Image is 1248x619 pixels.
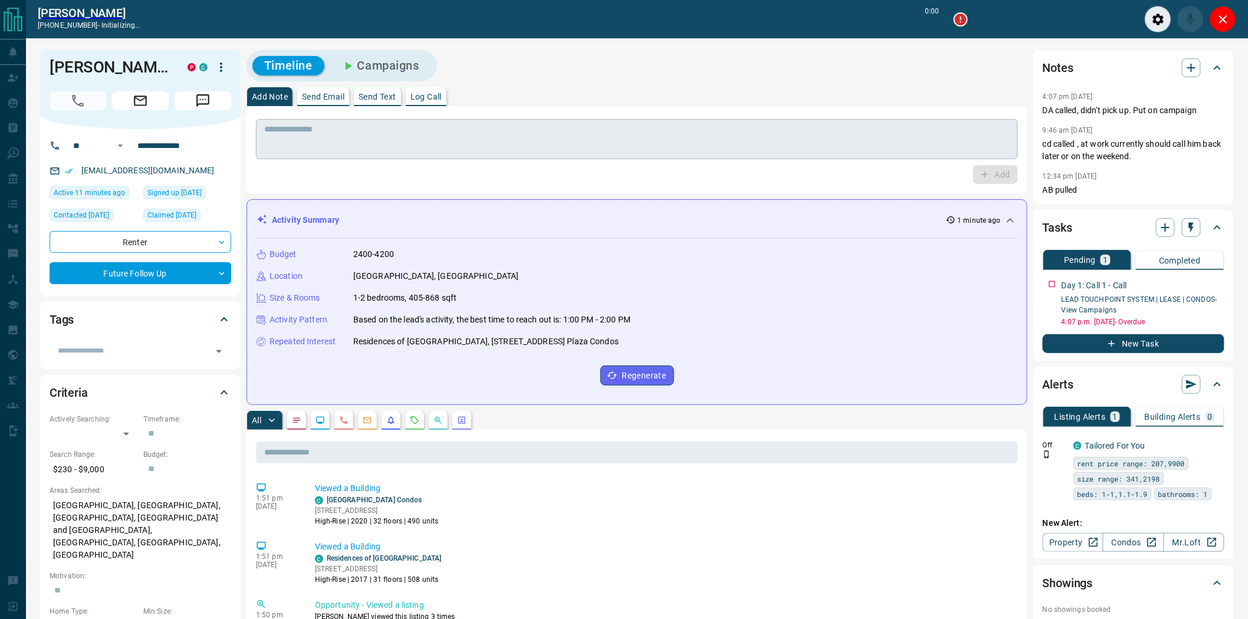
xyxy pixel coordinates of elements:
span: bathrooms: 1 [1158,488,1208,500]
p: Opportunity - Viewed a listing [315,599,1013,611]
h1: [PERSON_NAME] [50,58,170,77]
button: New Task [1043,334,1224,353]
p: Min Size: [143,606,231,617]
p: [DATE] [256,502,297,511]
p: 12:34 pm [DATE] [1043,172,1097,180]
p: Home Type: [50,606,137,617]
p: Based on the lead's activity, the best time to reach out is: 1:00 PM - 2:00 PM [353,314,630,326]
svg: Opportunities [433,416,443,425]
p: 1-2 bedrooms, 405-868 sqft [353,292,456,304]
h2: Showings [1043,574,1093,592]
p: 0:00 [925,6,940,32]
p: No showings booked [1043,604,1224,615]
div: Notes [1043,54,1224,82]
p: Completed [1159,256,1201,265]
p: Viewed a Building [315,482,1013,495]
h2: Alerts [1043,375,1073,394]
p: 1:51 pm [256,552,297,561]
p: Send Email [302,93,344,101]
div: Alerts [1043,370,1224,399]
p: [GEOGRAPHIC_DATA], [GEOGRAPHIC_DATA], [GEOGRAPHIC_DATA], [GEOGRAPHIC_DATA] and [GEOGRAPHIC_DATA],... [50,496,231,565]
a: Condos [1103,533,1164,552]
svg: Lead Browsing Activity [316,416,325,425]
div: Mute [1177,6,1204,32]
p: 1 [1113,413,1118,421]
span: rent price range: 207,9900 [1078,457,1185,469]
a: Property [1043,533,1104,552]
div: Showings [1043,569,1224,597]
h2: Criteria [50,383,88,402]
p: High-Rise | 2020 | 32 floors | 490 units [315,516,439,526]
p: cd called , at work currently should call him back later or on the weekend. [1043,138,1224,163]
div: Future Follow Up [50,262,231,284]
h2: Tags [50,310,74,329]
div: Activity Summary1 minute ago [257,209,1017,231]
p: Activity Pattern [270,314,327,326]
p: 4:07 pm [DATE] [1043,93,1093,101]
a: Residences of [GEOGRAPHIC_DATA] [327,554,442,562]
div: property.ca [188,63,196,71]
p: 1:50 pm [256,611,297,619]
div: Close [1210,6,1236,32]
svg: Emails [363,416,372,425]
svg: Notes [292,416,301,425]
span: Message [175,91,231,110]
div: Fri Sep 13 2024 [143,209,231,225]
p: Day 1: Call 1 - Call [1062,279,1127,292]
div: condos.ca [1073,442,1082,450]
p: 4:07 p.m. [DATE] - Overdue [1062,317,1224,327]
div: Tasks [1043,213,1224,242]
p: Listing Alerts [1055,413,1106,421]
span: Claimed [DATE] [147,209,196,221]
p: Off [1043,440,1066,450]
a: [GEOGRAPHIC_DATA] Condos [327,496,422,504]
span: initializing... [101,21,141,29]
p: Motivation: [50,571,231,581]
h2: Notes [1043,58,1073,77]
button: Open [113,139,127,153]
div: Tags [50,305,231,334]
p: [PHONE_NUMBER] - [38,20,141,31]
p: High-Rise | 2017 | 31 floors | 508 units [315,574,442,585]
button: Regenerate [600,366,674,386]
div: Wed Aug 13 2025 [50,209,137,225]
svg: Calls [339,416,349,425]
p: $230 - $9,000 [50,460,137,479]
p: Add Note [252,93,288,101]
p: Building Alerts [1145,413,1201,421]
a: LEAD TOUCHPOINT SYSTEM | LEASE | CONDOS- View Campaigns [1062,295,1217,314]
p: Viewed a Building [315,541,1013,553]
p: Pending [1064,256,1096,264]
p: 0 [1208,413,1213,421]
p: Log Call [410,93,442,101]
p: Timeframe: [143,414,231,424]
svg: Listing Alerts [386,416,396,425]
span: Contacted [DATE] [54,209,109,221]
span: Active 11 minutes ago [54,187,125,199]
a: [PERSON_NAME] [38,6,141,20]
div: Renter [50,231,231,253]
p: [DATE] [256,561,297,569]
button: Campaigns [329,56,431,75]
p: 1:51 pm [256,494,297,502]
p: 1 [1103,256,1108,264]
p: Repeated Interest [270,335,336,348]
p: Budget: [143,449,231,460]
p: AB pulled [1043,184,1224,196]
p: 9:46 am [DATE] [1043,126,1093,134]
p: DA called, didn't pick up. Put on campaign [1043,104,1224,117]
p: [STREET_ADDRESS] [315,505,439,516]
button: Open [211,343,227,360]
p: New Alert: [1043,517,1224,529]
p: Location [270,270,303,282]
svg: Agent Actions [457,416,467,425]
p: [GEOGRAPHIC_DATA], [GEOGRAPHIC_DATA] [353,270,519,282]
span: beds: 1-1,1.1-1.9 [1078,488,1148,500]
svg: Push Notification Only [1043,450,1051,459]
p: Residences of [GEOGRAPHIC_DATA], [STREET_ADDRESS] Plaza Condos [353,335,619,348]
div: Fri Sep 13 2024 [143,186,231,203]
a: [EMAIL_ADDRESS][DOMAIN_NAME] [81,166,215,175]
svg: Email Verified [65,167,73,175]
p: Send Text [359,93,396,101]
p: Search Range: [50,449,137,460]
